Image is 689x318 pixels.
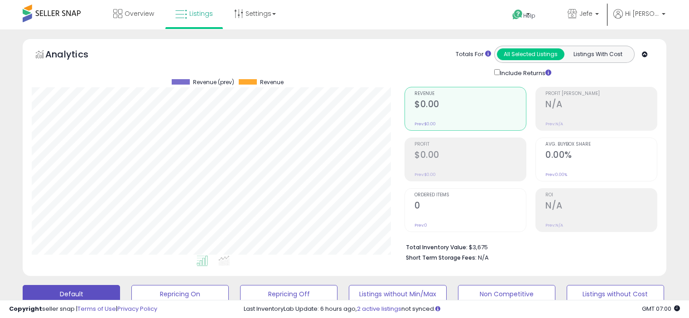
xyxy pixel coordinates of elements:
[478,253,489,262] span: N/A
[497,48,564,60] button: All Selected Listings
[487,67,562,78] div: Include Returns
[414,193,526,198] span: Ordered Items
[642,304,680,313] span: 2025-08-11 07:00 GMT
[545,150,657,162] h2: 0.00%
[357,304,401,313] a: 2 active listings
[625,9,659,18] span: Hi [PERSON_NAME]
[505,2,553,29] a: Help
[77,304,116,313] a: Terms of Use
[189,9,213,18] span: Listings
[414,150,526,162] h2: $0.00
[458,285,555,303] button: Non Competitive
[545,193,657,198] span: ROI
[414,91,526,96] span: Revenue
[117,304,157,313] a: Privacy Policy
[406,241,650,252] li: $3,675
[349,285,446,303] button: Listings without Min/Max
[9,305,157,313] div: seller snap | |
[414,200,526,213] h2: 0
[567,285,664,303] button: Listings without Cost
[456,50,491,59] div: Totals For
[414,121,436,127] small: Prev: $0.00
[240,285,337,303] button: Repricing Off
[545,172,567,177] small: Prev: 0.00%
[406,254,477,261] b: Short Term Storage Fees:
[260,79,284,85] span: Revenue
[545,142,657,147] span: Avg. Buybox Share
[579,9,593,18] span: Jefe
[406,243,467,251] b: Total Inventory Value:
[545,121,563,127] small: Prev: N/A
[414,172,436,177] small: Prev: $0.00
[414,142,526,147] span: Profit
[545,200,657,213] h2: N/A
[131,285,229,303] button: Repricing On
[545,223,563,228] small: Prev: N/A
[545,99,657,111] h2: N/A
[414,99,526,111] h2: $0.00
[512,9,523,20] i: Get Help
[125,9,154,18] span: Overview
[9,304,42,313] strong: Copyright
[545,91,657,96] span: Profit [PERSON_NAME]
[564,48,631,60] button: Listings With Cost
[613,9,665,29] a: Hi [PERSON_NAME]
[523,12,535,19] span: Help
[193,79,234,85] span: Revenue (prev)
[23,285,120,303] button: Default
[414,223,427,228] small: Prev: 0
[45,48,106,63] h5: Analytics
[244,305,680,313] div: Last InventoryLab Update: 6 hours ago, not synced.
